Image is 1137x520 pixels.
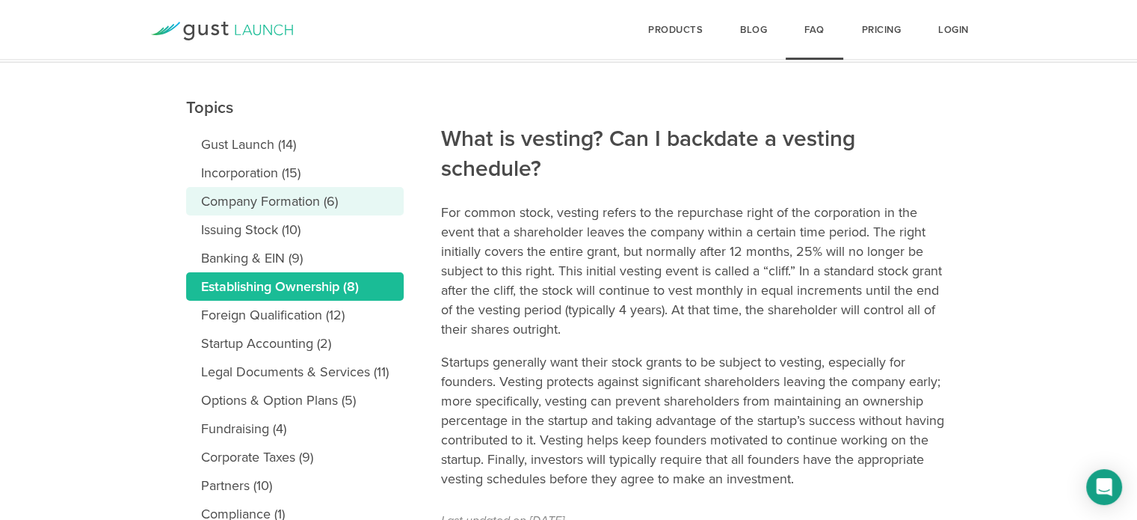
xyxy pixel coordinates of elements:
[441,23,952,184] h2: What is vesting? Can I backdate a vesting schedule?
[1086,469,1122,505] div: Open Intercom Messenger
[186,215,404,244] a: Issuing Stock (10)
[186,443,404,471] a: Corporate Taxes (9)
[186,471,404,500] a: Partners (10)
[186,301,404,329] a: Foreign Qualification (12)
[186,358,404,386] a: Legal Documents & Services (11)
[441,203,952,339] p: For common stock, vesting refers to the repurchase right of the corporation in the event that a s...
[186,187,404,215] a: Company Formation (6)
[186,272,404,301] a: Establishing Ownership (8)
[186,159,404,187] a: Incorporation (15)
[186,329,404,358] a: Startup Accounting (2)
[186,415,404,443] a: Fundraising (4)
[186,386,404,415] a: Options & Option Plans (5)
[186,130,404,159] a: Gust Launch (14)
[186,244,404,272] a: Banking & EIN (9)
[441,352,952,489] p: Startups generally want their stock grants to be subject to vesting, especially for founders. Ves...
